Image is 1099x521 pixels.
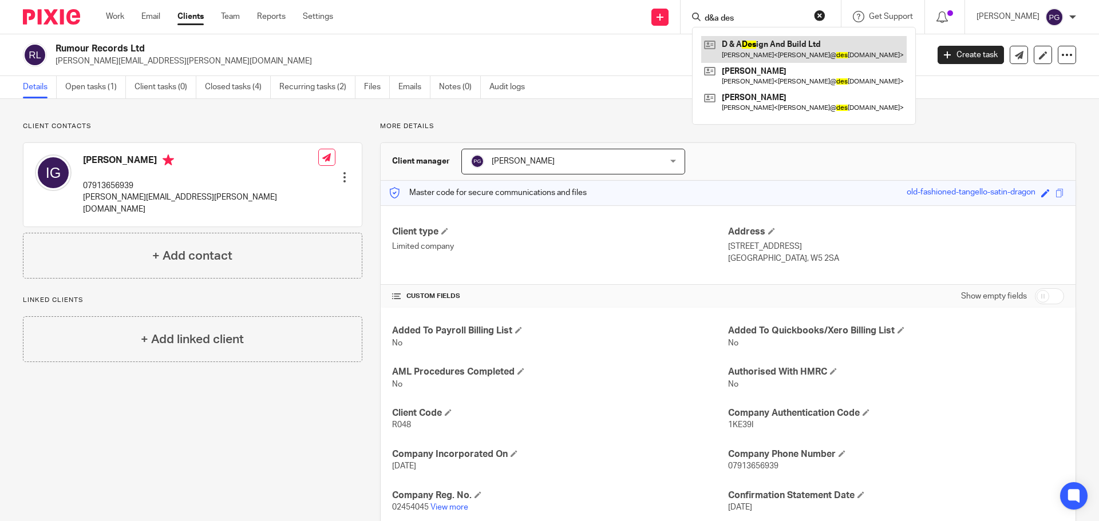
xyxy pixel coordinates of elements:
span: No [392,339,402,347]
h4: Client Code [392,407,728,419]
a: Notes (0) [439,76,481,98]
img: svg%3E [471,154,484,168]
h4: + Add linked client [141,331,244,348]
a: Clients [177,11,204,22]
a: Recurring tasks (2) [279,76,355,98]
a: Details [23,76,57,98]
a: Team [221,11,240,22]
img: svg%3E [23,43,47,67]
p: 07913656939 [83,180,318,192]
button: Clear [814,10,825,21]
h2: Rumour Records Ltd [56,43,748,55]
p: Master code for secure communications and files [389,187,587,198]
p: [PERSON_NAME][EMAIL_ADDRESS][PERSON_NAME][DOMAIN_NAME] [56,55,920,67]
span: Get Support [869,13,913,21]
p: [PERSON_NAME][EMAIL_ADDRESS][PERSON_NAME][DOMAIN_NAME] [83,192,318,215]
h4: Client type [392,226,728,238]
h4: Authorised With HMRC [728,366,1064,378]
p: [PERSON_NAME] [977,11,1039,22]
span: 07913656939 [728,462,778,470]
h4: Added To Payroll Billing List [392,325,728,337]
img: svg%3E [35,154,72,191]
a: View more [430,503,468,511]
a: Emails [398,76,430,98]
span: 02454045 [392,503,429,511]
div: old-fashioned-tangello-satin-dragon [907,186,1035,200]
a: Create task [938,46,1004,64]
a: Email [141,11,160,22]
h4: Added To Quickbooks/Xero Billing List [728,325,1064,337]
span: No [728,339,738,347]
span: No [392,380,402,388]
span: No [728,380,738,388]
h4: CUSTOM FIELDS [392,292,728,301]
a: Audit logs [489,76,533,98]
h4: Company Phone Number [728,448,1064,460]
h4: Address [728,226,1064,238]
p: Client contacts [23,122,362,131]
h4: Confirmation Statement Date [728,490,1064,502]
a: Reports [257,11,286,22]
p: [GEOGRAPHIC_DATA], W5 2SA [728,253,1064,264]
a: Work [106,11,124,22]
span: [DATE] [728,503,752,511]
input: Search [703,14,807,24]
span: R048 [392,421,411,429]
a: Open tasks (1) [65,76,126,98]
h4: Company Incorporated On [392,448,728,460]
span: 1KE39I [728,421,753,429]
p: [STREET_ADDRESS] [728,241,1064,252]
i: Primary [163,154,174,166]
h4: Company Reg. No. [392,490,728,502]
span: [DATE] [392,462,416,470]
a: Client tasks (0) [135,76,196,98]
img: svg%3E [1045,8,1064,26]
a: Settings [303,11,333,22]
a: Closed tasks (4) [205,76,271,98]
h4: + Add contact [152,247,232,265]
h4: [PERSON_NAME] [83,154,318,169]
span: [PERSON_NAME] [492,157,555,165]
label: Show empty fields [961,291,1027,302]
a: Files [364,76,390,98]
img: Pixie [23,9,80,25]
h4: Company Authentication Code [728,407,1064,419]
h3: Client manager [392,156,450,167]
h4: AML Procedures Completed [392,366,728,378]
p: Limited company [392,241,728,252]
p: Linked clients [23,296,362,305]
p: More details [380,122,1076,131]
